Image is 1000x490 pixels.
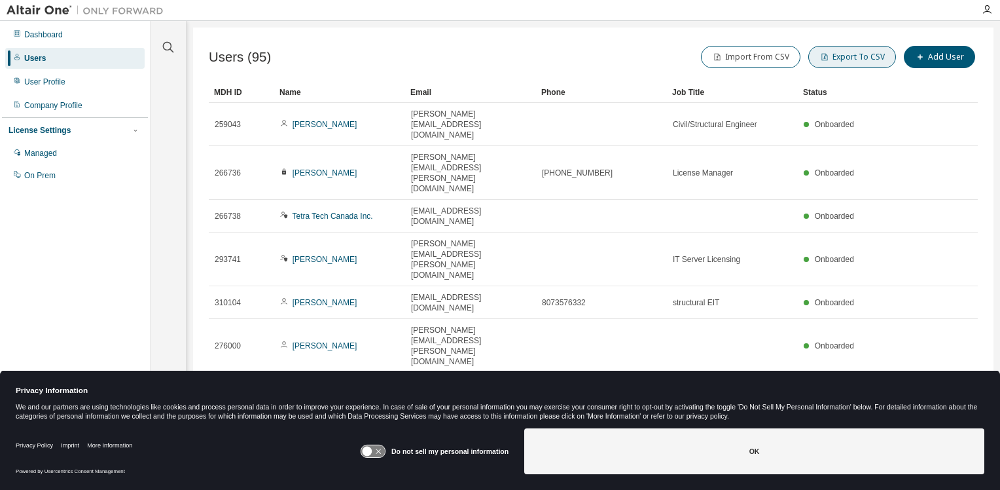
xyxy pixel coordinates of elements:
div: MDH ID [214,82,269,103]
span: [EMAIL_ADDRESS][DOMAIN_NAME] [411,292,530,313]
a: [PERSON_NAME] [293,298,357,307]
button: Add User [904,46,975,68]
span: 310104 [215,297,241,308]
div: Phone [541,82,662,103]
span: Onboarded [815,120,854,129]
span: Civil/Structural Engineer [673,119,757,130]
span: Users (95) [209,50,271,65]
span: IT Server Licensing [673,254,740,265]
button: Export To CSV [808,46,896,68]
a: [PERSON_NAME] [293,341,357,350]
span: 266736 [215,168,241,178]
span: Onboarded [815,255,854,264]
a: [PERSON_NAME] [293,168,357,178]
span: [PERSON_NAME][EMAIL_ADDRESS][PERSON_NAME][DOMAIN_NAME] [411,325,530,367]
span: [PHONE_NUMBER] [542,168,613,178]
button: Import From CSV [701,46,800,68]
div: Status [803,82,910,103]
img: Altair One [7,4,170,17]
span: Onboarded [815,298,854,307]
span: Onboarded [815,212,854,221]
span: License Manager [673,168,733,178]
span: 259043 [215,119,241,130]
div: License Settings [9,125,71,136]
span: 276000 [215,341,241,351]
span: Onboarded [815,341,854,350]
div: On Prem [24,170,56,181]
span: [EMAIL_ADDRESS][DOMAIN_NAME] [411,206,530,227]
div: Job Title [672,82,793,103]
span: structural EIT [673,297,719,308]
span: 8073576332 [542,297,586,308]
div: Name [279,82,400,103]
span: [PERSON_NAME][EMAIL_ADDRESS][PERSON_NAME][DOMAIN_NAME] [411,238,530,280]
a: [PERSON_NAME] [293,120,357,129]
div: Dashboard [24,29,63,40]
div: Managed [24,148,57,159]
span: Onboarded [815,168,854,178]
div: Email [410,82,531,103]
div: Company Profile [24,100,82,111]
div: User Profile [24,77,65,87]
span: [PERSON_NAME][EMAIL_ADDRESS][PERSON_NAME][DOMAIN_NAME] [411,152,530,194]
span: 293741 [215,254,241,265]
span: 266738 [215,211,241,221]
a: [PERSON_NAME] [293,255,357,264]
span: [PERSON_NAME][EMAIL_ADDRESS][DOMAIN_NAME] [411,109,530,140]
a: Tetra Tech Canada Inc. [292,212,372,221]
div: Users [24,53,46,64]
